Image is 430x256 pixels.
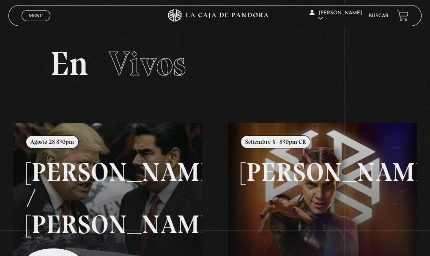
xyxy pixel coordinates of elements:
h2: En [50,47,380,81]
span: Menu [29,13,43,18]
a: Buscar [369,13,389,19]
span: Vivos [109,43,186,84]
a: View your shopping cart [397,10,408,22]
span: [PERSON_NAME] [309,11,362,21]
span: Cerrar [26,20,46,26]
